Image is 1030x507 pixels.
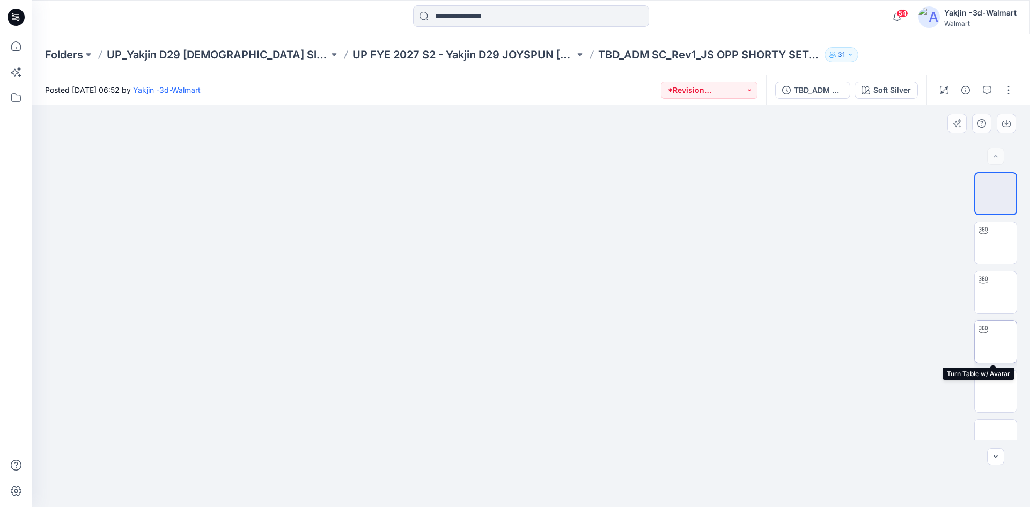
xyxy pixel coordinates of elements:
div: Yakjin -3d-Walmart [944,6,1017,19]
div: TBD_ADM SC_Rev1_JS OPP SHORTY SET_BINDING OPT [794,84,843,96]
a: UP FYE 2027 S2 - Yakjin D29 JOYSPUN [DEMOGRAPHIC_DATA] Sleepwear [352,47,575,62]
a: Yakjin -3d-Walmart [133,85,201,94]
button: TBD_ADM SC_Rev1_JS OPP SHORTY SET_BINDING OPT [775,82,850,99]
button: Details [957,82,974,99]
div: Walmart [944,19,1017,27]
p: 31 [838,49,845,61]
span: Posted [DATE] 06:52 by [45,84,201,95]
span: 54 [896,9,908,18]
div: Soft Silver [873,84,911,96]
a: UP_Yakjin D29 [DEMOGRAPHIC_DATA] Sleep [107,47,329,62]
button: Soft Silver [855,82,918,99]
p: TBD_ADM SC_Rev1_JS OPP SHORTY SET_BINDING OPT [598,47,820,62]
button: 31 [825,47,858,62]
img: avatar [918,6,940,28]
a: Folders [45,47,83,62]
